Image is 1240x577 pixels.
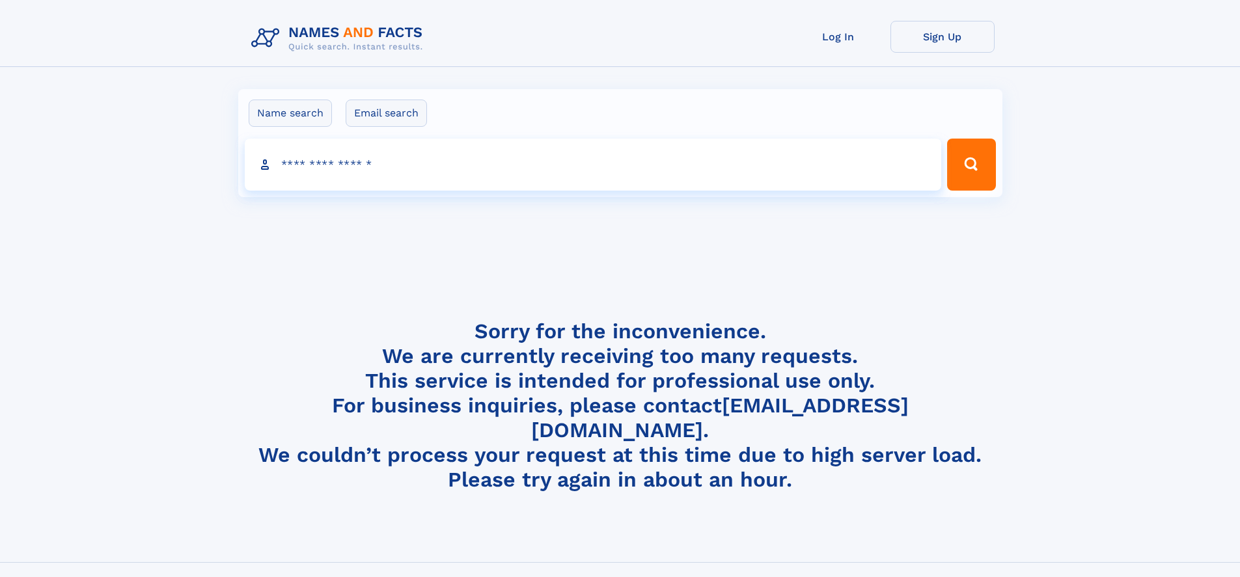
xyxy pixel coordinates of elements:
[246,21,434,56] img: Logo Names and Facts
[346,100,427,127] label: Email search
[947,139,995,191] button: Search Button
[786,21,890,53] a: Log In
[246,319,995,492] h4: Sorry for the inconvenience. We are currently receiving too many requests. This service is intend...
[531,393,909,442] a: [EMAIL_ADDRESS][DOMAIN_NAME]
[249,100,332,127] label: Name search
[245,139,942,191] input: search input
[890,21,995,53] a: Sign Up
